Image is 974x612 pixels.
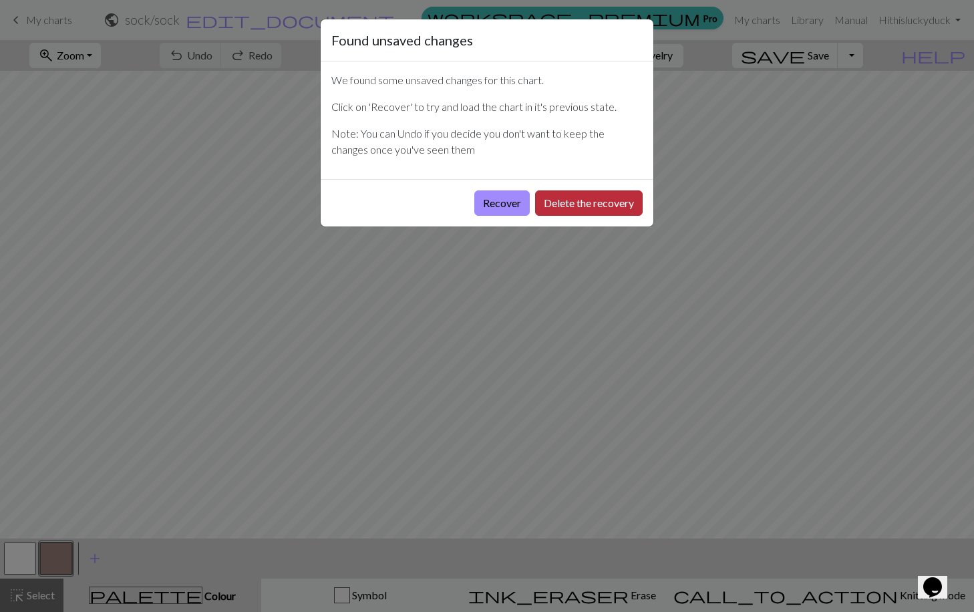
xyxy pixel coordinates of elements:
[331,30,473,50] h5: Found unsaved changes
[331,99,643,115] p: Click on 'Recover' to try and load the chart in it's previous state.
[535,190,643,216] button: Delete the recovery
[331,72,643,88] p: We found some unsaved changes for this chart.
[918,559,961,599] iframe: chat widget
[331,126,643,158] p: Note: You can Undo if you decide you don't want to keep the changes once you've seen them
[474,190,530,216] button: Recover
